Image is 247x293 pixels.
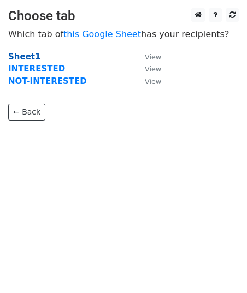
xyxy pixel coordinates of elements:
[134,76,161,86] a: View
[8,52,40,62] a: Sheet1
[192,241,247,293] iframe: Chat Widget
[145,77,161,86] small: View
[145,65,161,73] small: View
[134,64,161,74] a: View
[63,29,141,39] a: this Google Sheet
[8,76,87,86] a: NOT-INTERESTED
[134,52,161,62] a: View
[8,28,239,40] p: Which tab of has your recipients?
[8,8,239,24] h3: Choose tab
[145,53,161,61] small: View
[8,64,65,74] a: INTERESTED
[8,104,45,121] a: ← Back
